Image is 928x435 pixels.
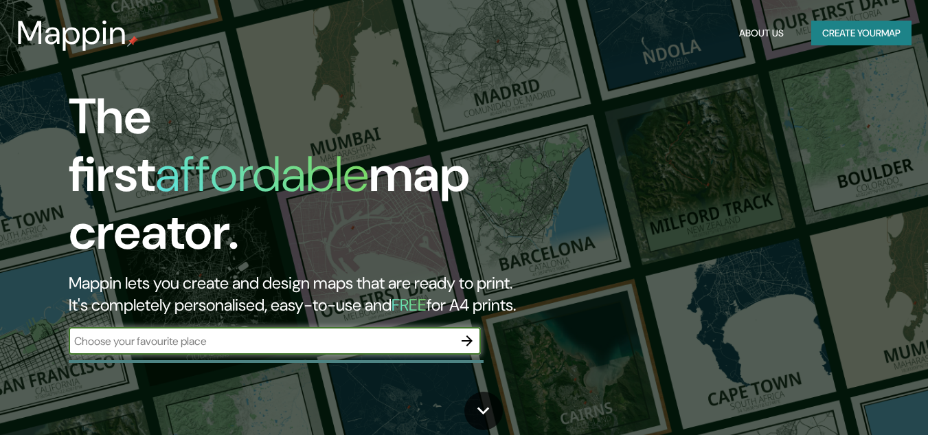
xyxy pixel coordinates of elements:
[16,14,127,52] h3: Mappin
[811,21,912,46] button: Create yourmap
[155,142,369,206] h1: affordable
[69,88,533,272] h1: The first map creator.
[69,333,453,349] input: Choose your favourite place
[127,36,138,47] img: mappin-pin
[69,272,533,316] h2: Mappin lets you create and design maps that are ready to print. It's completely personalised, eas...
[392,294,427,315] h5: FREE
[734,21,789,46] button: About Us
[806,381,913,420] iframe: Help widget launcher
